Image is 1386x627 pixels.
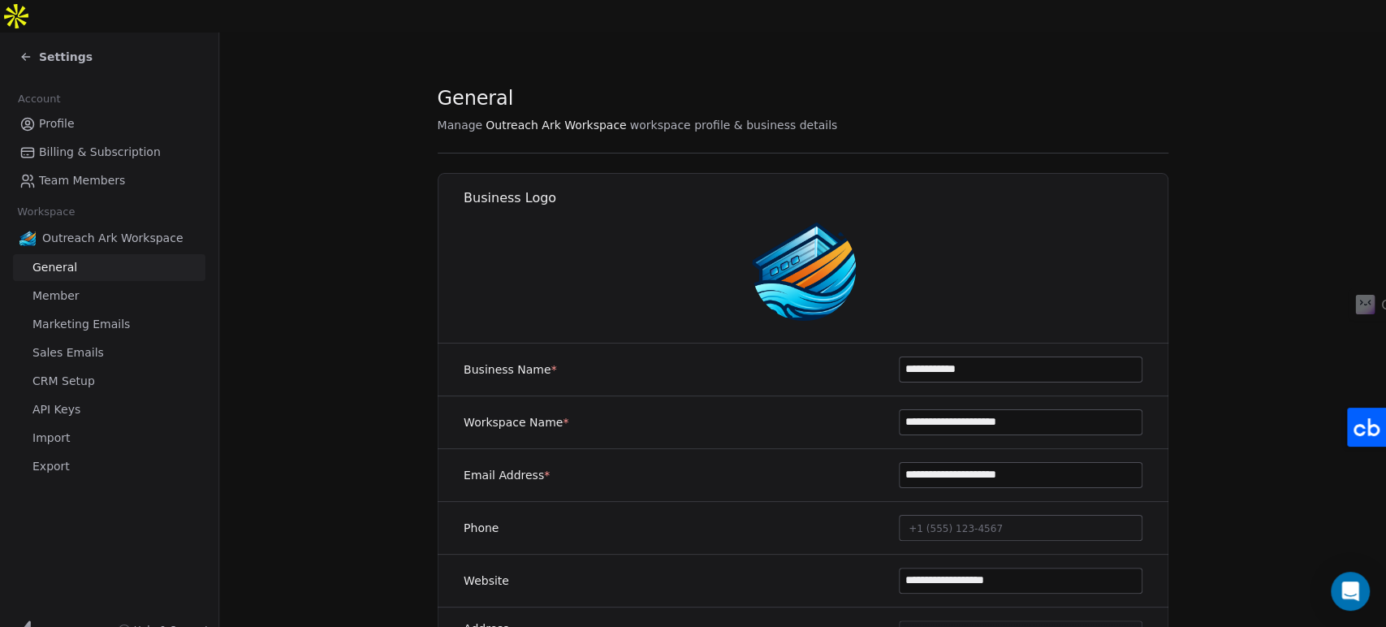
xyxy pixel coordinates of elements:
[39,144,161,161] span: Billing & Subscription
[39,172,125,189] span: Team Members
[32,259,77,276] span: General
[464,414,568,430] label: Workspace Name
[32,344,104,361] span: Sales Emails
[32,430,70,447] span: Import
[13,254,205,281] a: General
[13,167,205,194] a: Team Members
[486,117,626,133] span: Outreach Ark Workspace
[13,453,205,480] a: Export
[42,230,183,246] span: Outreach Ark Workspace
[39,115,75,132] span: Profile
[464,520,499,536] label: Phone
[13,339,205,366] a: Sales Emails
[32,316,130,333] span: Marketing Emails
[438,86,514,110] span: General
[13,396,205,423] a: API Keys
[39,49,93,65] span: Settings
[13,139,205,166] a: Billing & Subscription
[899,515,1142,541] button: +1 (555) 123-4567
[32,288,80,305] span: Member
[464,361,557,378] label: Business Name
[32,401,80,418] span: API Keys
[11,87,67,111] span: Account
[464,189,1169,207] h1: Business Logo
[464,573,509,589] label: Website
[909,523,1003,534] span: +1 (555) 123-4567
[13,110,205,137] a: Profile
[11,200,82,224] span: Workspace
[1331,572,1370,611] div: Open Intercom Messenger
[438,117,483,133] span: Manage
[32,458,70,475] span: Export
[13,283,205,309] a: Member
[13,425,205,452] a: Import
[19,49,93,65] a: Settings
[464,467,550,483] label: Email Address
[19,230,36,246] img: Outreach_Ark_Favicon.png
[630,117,838,133] span: workspace profile & business details
[13,368,205,395] a: CRM Setup
[751,217,855,321] img: Outreach_Ark_Favicon.png
[32,373,95,390] span: CRM Setup
[13,311,205,338] a: Marketing Emails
